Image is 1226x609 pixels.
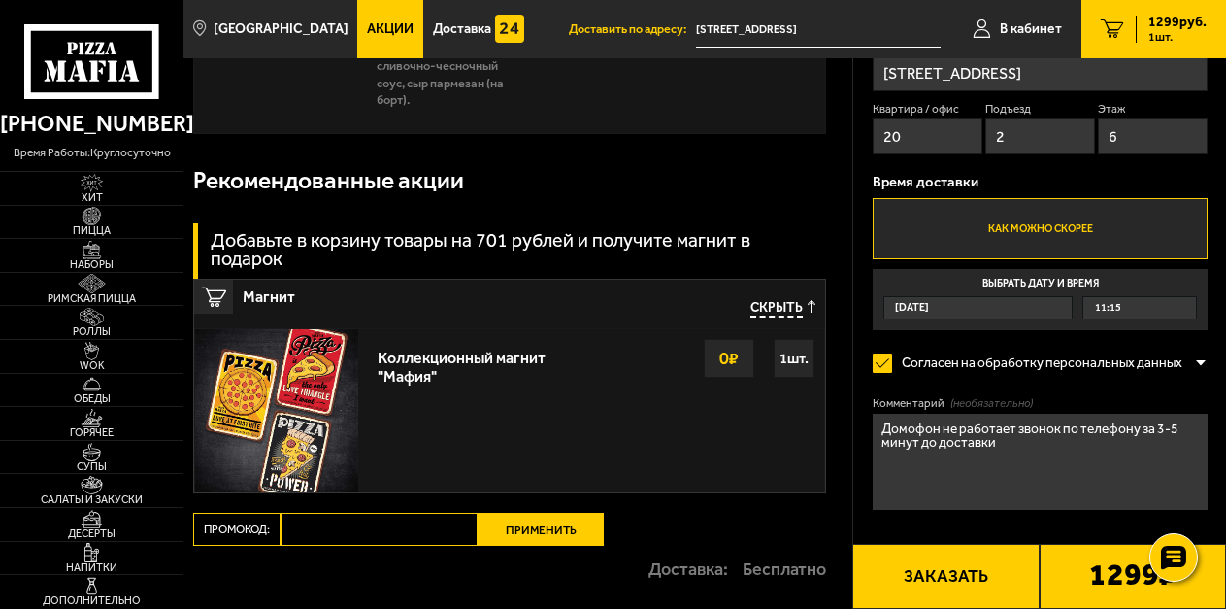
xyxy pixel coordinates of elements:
[743,560,826,578] strong: Бесплатно
[873,395,1208,412] label: Комментарий
[1000,22,1062,36] span: В кабинет
[193,169,464,193] h3: Рекомендованные акции
[194,328,825,492] a: Коллекционный магнит "Мафия"0₽1шт.
[873,269,1208,330] label: Выбрать дату и время
[750,300,803,319] span: Скрыть
[873,198,1208,259] label: Как можно скорее
[495,15,524,44] img: 15daf4d41897b9f0e9f617042186c801.svg
[243,280,621,305] span: Магнит
[214,22,348,36] span: [GEOGRAPHIC_DATA]
[1098,101,1208,118] label: Этаж
[873,175,1208,189] p: Время доставки
[569,23,696,36] span: Доставить по адресу:
[193,513,281,546] label: Промокод:
[696,12,942,48] input: Ваш адрес доставки
[852,544,1039,609] button: Заказать
[714,340,744,377] strong: 0 ₽
[1095,297,1121,320] span: 11:15
[378,339,596,386] div: Коллекционный магнит "Мафия"
[367,22,414,36] span: Акции
[750,300,815,319] button: Скрыть
[774,339,814,378] div: 1 шт.
[873,101,982,118] label: Квартира / офис
[1148,16,1207,29] span: 1299 руб.
[950,395,1033,412] span: (необязательно)
[478,513,604,546] button: Применить
[873,344,1195,382] label: Согласен на обработку персональных данных
[985,101,1095,118] label: Подъезд
[1089,559,1176,593] b: 1299 ₽
[211,231,826,269] h3: Добавьте в корзину товары на 701 рублей и получите магнит в подарок
[648,560,728,578] p: Доставка:
[696,12,942,48] span: Новочеркасский проспект, 47к1
[1148,31,1207,43] span: 1 шт.
[433,22,491,36] span: Доставка
[895,297,929,320] span: [DATE]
